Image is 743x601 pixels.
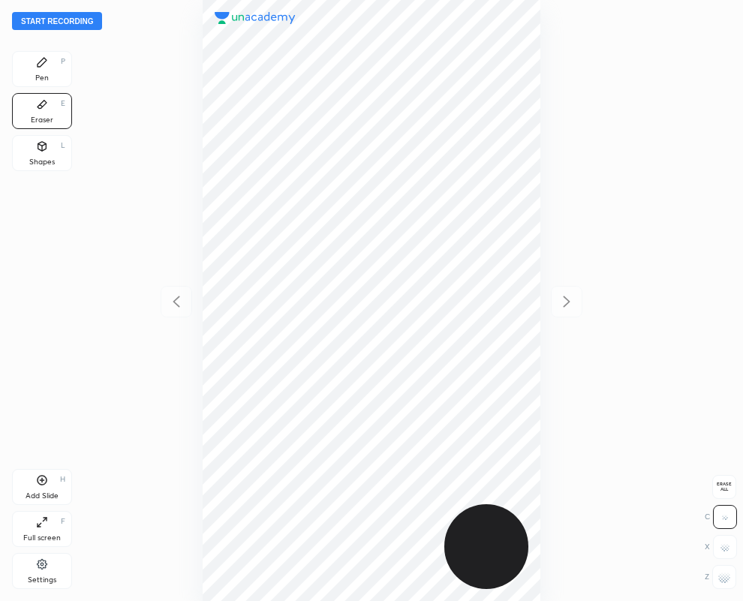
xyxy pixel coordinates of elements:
div: H [60,476,65,483]
div: Shapes [29,158,55,166]
div: Add Slide [26,492,59,500]
div: X [705,535,737,559]
div: P [61,58,65,65]
div: E [61,100,65,107]
div: L [61,142,65,149]
div: F [61,518,65,525]
span: Erase all [713,482,735,492]
img: logo.38c385cc.svg [215,12,296,24]
div: C [705,505,737,529]
div: Z [705,565,736,589]
div: Full screen [23,534,61,542]
button: Start recording [12,12,102,30]
div: Settings [28,576,56,584]
div: Eraser [31,116,53,124]
div: Pen [35,74,49,82]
